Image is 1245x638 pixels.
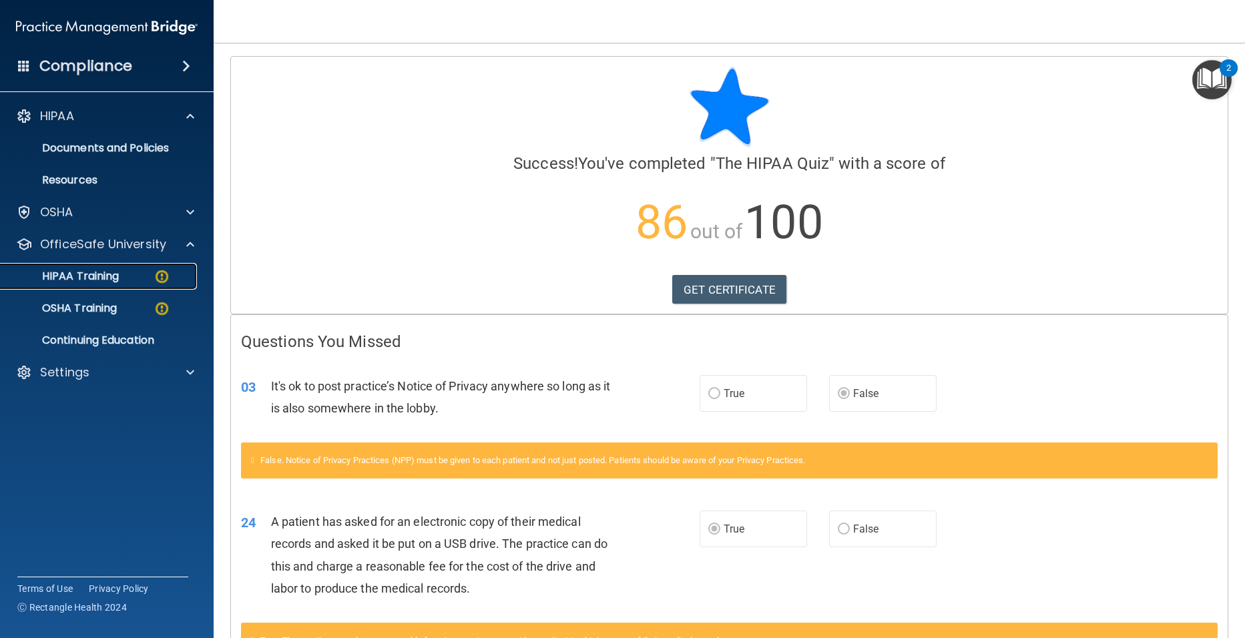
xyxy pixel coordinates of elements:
[40,108,74,124] p: HIPAA
[636,195,688,250] span: 86
[1178,546,1229,597] iframe: Drift Widget Chat Controller
[271,515,607,595] span: A patient has asked for an electronic copy of their medical records and asked it be put on a USB ...
[40,236,166,252] p: OfficeSafe University
[241,155,1218,172] h4: You've completed " " with a score of
[39,57,132,75] h4: Compliance
[744,195,822,250] span: 100
[260,455,805,465] span: False. Notice of Privacy Practices (NPP) must be given to each patient and not just posted. Patie...
[16,14,198,41] img: PMB logo
[853,387,879,400] span: False
[1192,60,1232,99] button: Open Resource Center, 2 new notifications
[716,154,829,173] span: The HIPAA Quiz
[838,525,850,535] input: False
[9,174,191,187] p: Resources
[16,108,194,124] a: HIPAA
[690,67,770,147] img: blue-star-rounded.9d042014.png
[9,334,191,347] p: Continuing Education
[9,141,191,155] p: Documents and Policies
[1226,68,1231,85] div: 2
[271,379,611,415] span: It's ok to post practice’s Notice of Privacy anywhere so long as it is also somewhere in the lobby.
[853,523,879,535] span: False
[724,523,744,535] span: True
[40,204,73,220] p: OSHA
[708,525,720,535] input: True
[724,387,744,400] span: True
[241,333,1218,350] h4: Questions You Missed
[89,582,149,595] a: Privacy Policy
[241,515,256,531] span: 24
[241,379,256,395] span: 03
[154,300,170,317] img: warning-circle.0cc9ac19.png
[16,236,194,252] a: OfficeSafe University
[17,582,73,595] a: Terms of Use
[9,302,117,315] p: OSHA Training
[708,389,720,399] input: True
[690,220,743,243] span: out of
[838,389,850,399] input: False
[40,364,89,380] p: Settings
[672,275,786,304] a: GET CERTIFICATE
[16,364,194,380] a: Settings
[17,601,127,614] span: Ⓒ Rectangle Health 2024
[154,268,170,285] img: warning-circle.0cc9ac19.png
[9,270,119,283] p: HIPAA Training
[16,204,194,220] a: OSHA
[513,154,578,173] span: Success!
